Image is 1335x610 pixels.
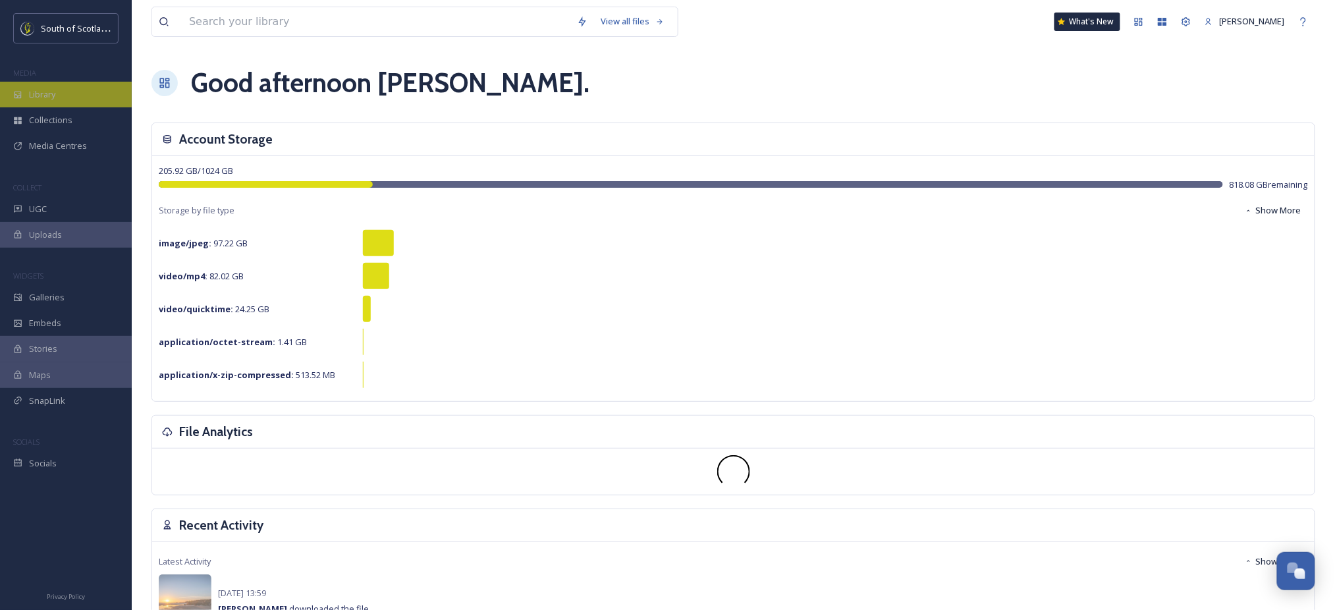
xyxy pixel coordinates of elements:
img: images.jpeg [21,22,34,35]
span: [PERSON_NAME] [1220,15,1285,27]
button: Show More [1238,549,1308,574]
span: SnapLink [29,395,65,407]
span: 205.92 GB / 1024 GB [159,165,233,177]
a: [PERSON_NAME] [1198,9,1292,34]
span: WIDGETS [13,271,43,281]
span: Collections [29,114,72,126]
span: [DATE] 13:59 [218,587,266,599]
h3: File Analytics [179,422,253,441]
span: South of Scotland Destination Alliance [41,22,191,34]
h1: Good afternoon [PERSON_NAME] . [191,63,589,103]
button: Show More [1238,198,1308,223]
span: 818.08 GB remaining [1230,179,1308,191]
span: Storage by file type [159,204,234,217]
h3: Recent Activity [179,516,263,535]
span: Uploads [29,229,62,241]
strong: video/mp4 : [159,270,207,282]
span: Latest Activity [159,555,211,568]
button: Open Chat [1277,552,1315,590]
span: Maps [29,369,51,381]
span: Socials [29,457,57,470]
strong: application/octet-stream : [159,336,275,348]
span: SOCIALS [13,437,40,447]
strong: image/jpeg : [159,237,211,249]
span: UGC [29,203,47,215]
strong: application/x-zip-compressed : [159,369,294,381]
a: What's New [1054,13,1120,31]
a: Privacy Policy [47,588,85,603]
span: 1.41 GB [159,336,307,348]
span: Media Centres [29,140,87,152]
span: COLLECT [13,182,41,192]
a: View all files [594,9,671,34]
h3: Account Storage [179,130,273,149]
span: Stories [29,343,57,355]
span: Galleries [29,291,65,304]
span: Library [29,88,55,101]
span: MEDIA [13,68,36,78]
span: 97.22 GB [159,237,248,249]
span: 513.52 MB [159,369,335,381]
span: 24.25 GB [159,303,269,315]
input: Search your library [182,7,570,36]
span: 82.02 GB [159,270,244,282]
span: Privacy Policy [47,592,85,601]
span: Embeds [29,317,61,329]
strong: video/quicktime : [159,303,233,315]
